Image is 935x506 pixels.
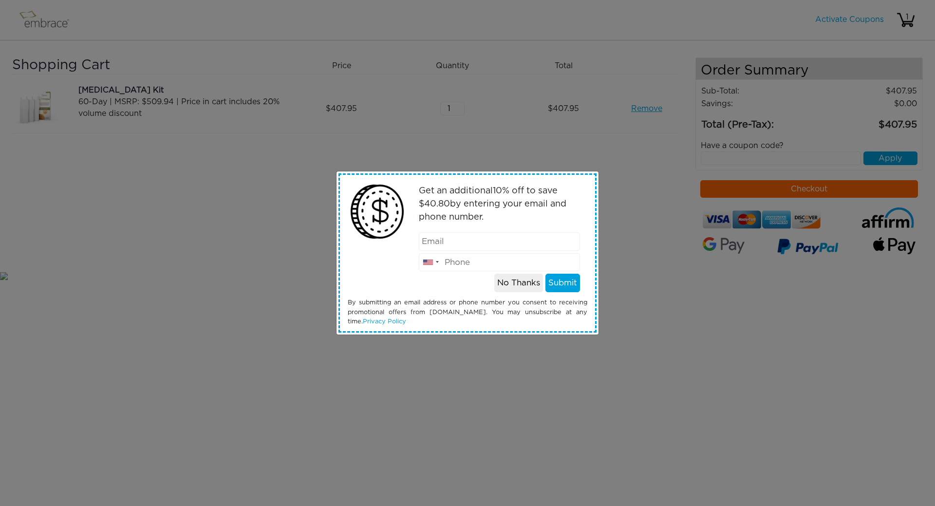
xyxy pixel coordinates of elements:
[419,185,580,224] p: Get an additional % off to save $ by entering your email and phone number.
[494,274,543,292] button: No Thanks
[419,232,580,251] input: Email
[424,200,450,208] span: 40.80
[340,298,595,326] div: By submitting an email address or phone number you consent to receiving promotional offers from [...
[493,187,502,195] span: 10
[545,274,580,292] button: Submit
[419,253,580,272] input: Phone
[363,319,406,325] a: Privacy Policy
[419,254,442,271] div: United States: +1
[345,180,409,244] img: money2.png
